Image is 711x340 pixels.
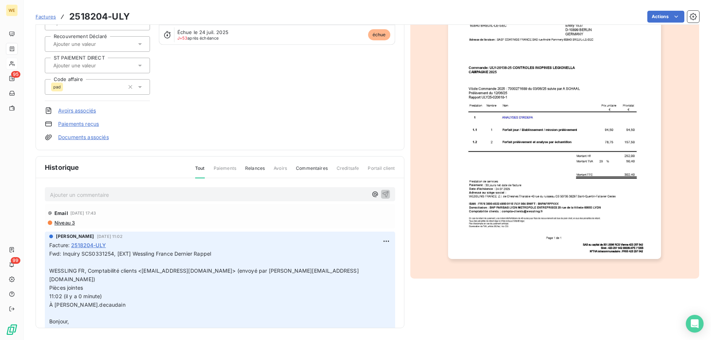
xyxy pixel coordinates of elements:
[49,285,83,291] span: Pièces jointes
[195,165,205,178] span: Tout
[368,165,395,178] span: Portail client
[58,134,109,141] a: Documents associés
[6,324,18,336] img: Logo LeanPay
[647,11,684,23] button: Actions
[70,211,96,215] span: [DATE] 17:43
[36,13,56,20] a: Factures
[49,293,102,299] span: 11:02 (il y a 0 minute)
[245,165,265,178] span: Relances
[177,36,219,40] span: après échéance
[11,257,20,264] span: 99
[54,210,68,216] span: Email
[49,267,359,282] span: WESSLING FR, Comptabilité clients <[EMAIL_ADDRESS][DOMAIN_NAME]> (envoyé par [PERSON_NAME][EMAIL_...
[274,165,287,178] span: Avoirs
[368,29,390,40] span: échue
[54,220,75,226] span: Niveau 3
[71,241,106,249] span: 2518204-ULY
[686,315,704,333] div: Open Intercom Messenger
[53,41,127,47] input: Ajouter une valeur
[177,29,228,35] span: Échue le 24 juil. 2025
[177,36,188,41] span: J+53
[97,234,123,239] span: [DATE] 11:02
[6,4,18,16] div: WE
[214,165,236,178] span: Paiements
[56,233,94,240] span: [PERSON_NAME]
[58,107,96,114] a: Avoirs associés
[69,10,130,23] h3: 2518204-ULY
[53,62,127,69] input: Ajouter une valeur
[11,71,20,78] span: 95
[45,162,79,172] span: Historique
[296,165,328,178] span: Commentaires
[36,14,56,20] span: Factures
[49,241,70,249] span: Facture :
[49,318,69,324] span: Bonjour,
[49,302,126,308] span: À [PERSON_NAME].decaudain
[58,120,99,128] a: Paiements reçus
[53,85,61,89] span: pad
[49,250,211,257] span: Fwd: Inquiry SCS0331254, [EXT] Wessling France Dernier Rappel
[337,165,359,178] span: Creditsafe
